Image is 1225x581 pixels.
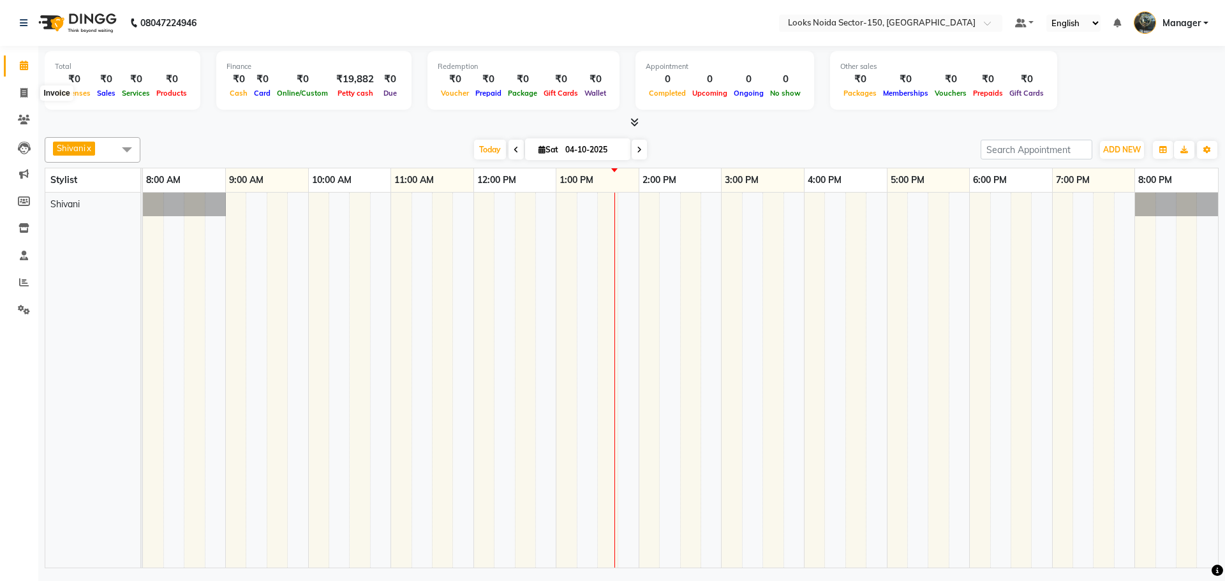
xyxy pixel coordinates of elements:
div: Redemption [438,61,609,72]
span: Upcoming [689,89,731,98]
div: Other sales [840,61,1047,72]
div: ₹0 [840,72,880,87]
div: Finance [226,61,401,72]
a: 8:00 PM [1135,171,1175,189]
span: No show [767,89,804,98]
span: Gift Cards [1006,89,1047,98]
div: ₹0 [438,72,472,87]
a: 6:00 PM [970,171,1010,189]
div: ₹0 [153,72,190,87]
input: Search Appointment [981,140,1092,159]
img: Manager [1134,11,1156,34]
span: Today [474,140,506,159]
span: ADD NEW [1103,145,1141,154]
a: 2:00 PM [639,171,679,189]
span: Manager [1162,17,1201,30]
a: 8:00 AM [143,171,184,189]
div: ₹0 [251,72,274,87]
span: Gift Cards [540,89,581,98]
a: 12:00 PM [474,171,519,189]
div: ₹0 [119,72,153,87]
span: Petty cash [334,89,376,98]
div: ₹0 [274,72,331,87]
a: 1:00 PM [556,171,597,189]
div: Appointment [646,61,804,72]
span: Card [251,89,274,98]
a: 3:00 PM [722,171,762,189]
a: 5:00 PM [887,171,928,189]
span: Wallet [581,89,609,98]
span: Prepaids [970,89,1006,98]
div: ₹0 [94,72,119,87]
span: Completed [646,89,689,98]
span: Packages [840,89,880,98]
div: ₹0 [880,72,932,87]
div: ₹0 [379,72,401,87]
div: ₹0 [505,72,540,87]
span: Shivani [50,198,80,210]
div: Total [55,61,190,72]
div: ₹19,882 [331,72,379,87]
div: ₹0 [1006,72,1047,87]
span: Ongoing [731,89,767,98]
div: ₹0 [970,72,1006,87]
img: logo [33,5,120,41]
span: Sat [535,145,561,154]
div: ₹0 [55,72,94,87]
a: 7:00 PM [1053,171,1093,189]
a: x [85,143,91,153]
span: Prepaid [472,89,505,98]
div: ₹0 [932,72,970,87]
a: 11:00 AM [391,171,437,189]
span: Stylist [50,174,77,186]
span: Products [153,89,190,98]
input: 2025-10-04 [561,140,625,159]
button: ADD NEW [1100,141,1144,159]
div: 0 [731,72,767,87]
div: ₹0 [581,72,609,87]
div: 0 [767,72,804,87]
div: 0 [689,72,731,87]
span: Package [505,89,540,98]
a: 10:00 AM [309,171,355,189]
a: 9:00 AM [226,171,267,189]
span: Sales [94,89,119,98]
span: Vouchers [932,89,970,98]
span: Due [380,89,400,98]
div: ₹0 [226,72,251,87]
span: Online/Custom [274,89,331,98]
div: 0 [646,72,689,87]
span: Memberships [880,89,932,98]
b: 08047224946 [140,5,197,41]
span: Shivani [57,143,85,153]
a: 4:00 PM [805,171,845,189]
span: Cash [226,89,251,98]
span: Voucher [438,89,472,98]
div: ₹0 [540,72,581,87]
span: Services [119,89,153,98]
div: ₹0 [472,72,505,87]
div: Invoice [40,85,73,101]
